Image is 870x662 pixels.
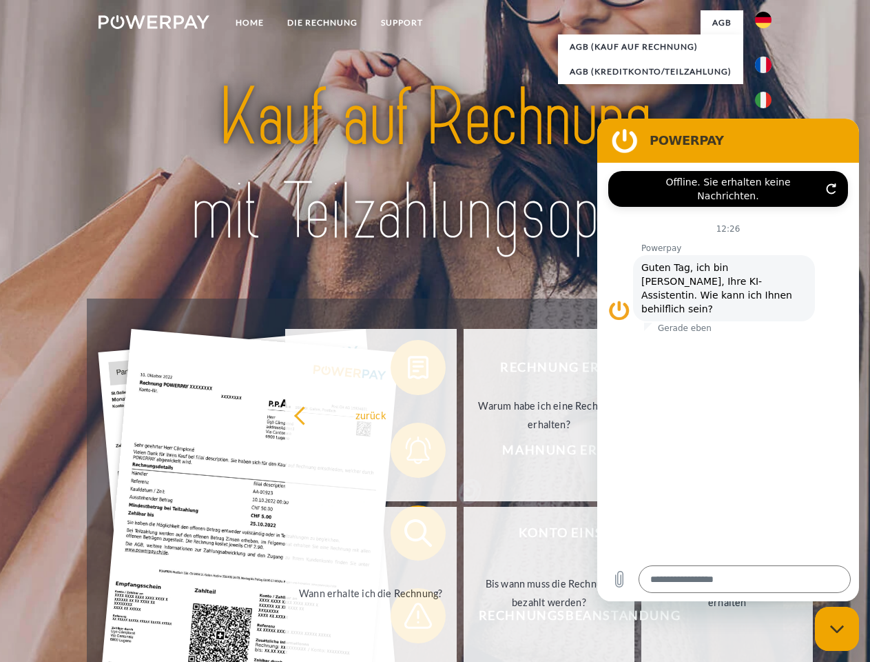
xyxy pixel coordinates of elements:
iframe: Schaltfläche zum Öffnen des Messaging-Fensters; Konversation läuft [815,607,859,651]
a: agb [701,10,743,35]
a: AGB (Kreditkonto/Teilzahlung) [558,59,743,84]
div: zurück [293,405,448,424]
div: Warum habe ich eine Rechnung erhalten? [472,397,627,434]
iframe: Messaging-Fenster [597,119,859,601]
a: AGB (Kauf auf Rechnung) [558,34,743,59]
img: de [755,12,771,28]
div: Wann erhalte ich die Rechnung? [293,583,448,602]
a: SUPPORT [369,10,435,35]
div: Bis wann muss die Rechnung bezahlt werden? [472,574,627,612]
a: Home [224,10,276,35]
img: it [755,92,771,108]
img: fr [755,57,771,73]
img: logo-powerpay-white.svg [99,15,209,29]
a: DIE RECHNUNG [276,10,369,35]
img: title-powerpay_de.svg [132,66,738,264]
